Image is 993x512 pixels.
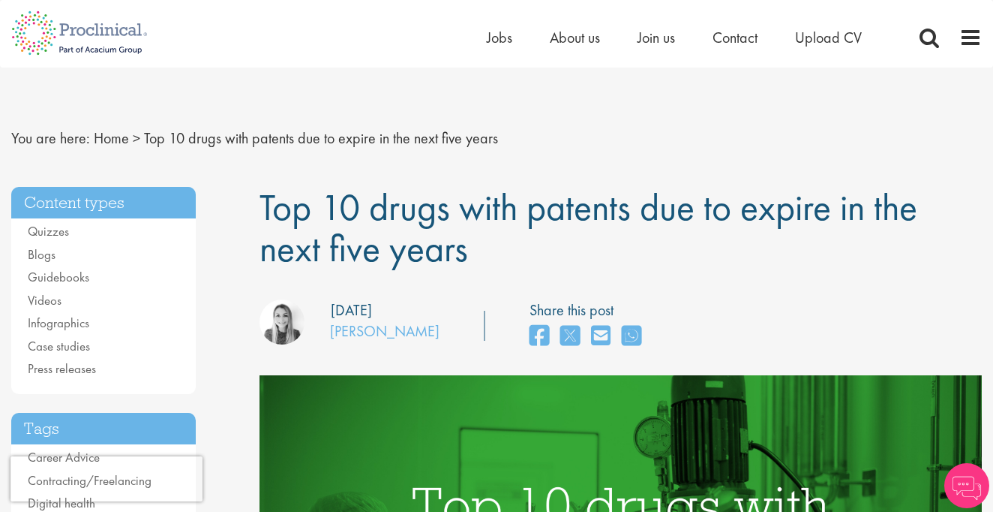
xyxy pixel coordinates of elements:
a: Case studies [28,338,90,354]
h3: Tags [11,413,196,445]
div: [DATE] [331,300,372,321]
h3: Content types [11,187,196,219]
a: Blogs [28,246,55,263]
img: Chatbot [944,463,989,508]
a: share on facebook [529,321,549,353]
img: Hannah Burke [259,300,304,345]
a: share on whats app [622,321,641,353]
a: [PERSON_NAME] [330,321,439,341]
a: About us [550,28,600,47]
a: Career Advice [28,449,100,465]
a: share on twitter [560,321,580,353]
a: Contact [712,28,757,47]
a: share on email [591,321,610,353]
label: Share this post [529,300,649,321]
span: Top 10 drugs with patents due to expire in the next five years [144,128,498,148]
span: Top 10 drugs with patents due to expire in the next five years [259,183,917,273]
span: You are here: [11,128,90,148]
a: Digital health [28,495,95,511]
a: breadcrumb link [94,128,129,148]
a: Videos [28,292,61,309]
a: Upload CV [795,28,862,47]
a: Join us [637,28,675,47]
a: Press releases [28,360,96,377]
a: Jobs [487,28,512,47]
a: Quizzes [28,223,69,239]
iframe: reCAPTCHA [10,456,202,501]
a: Guidebooks [28,269,89,285]
a: Infographics [28,315,89,331]
span: > [133,128,140,148]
